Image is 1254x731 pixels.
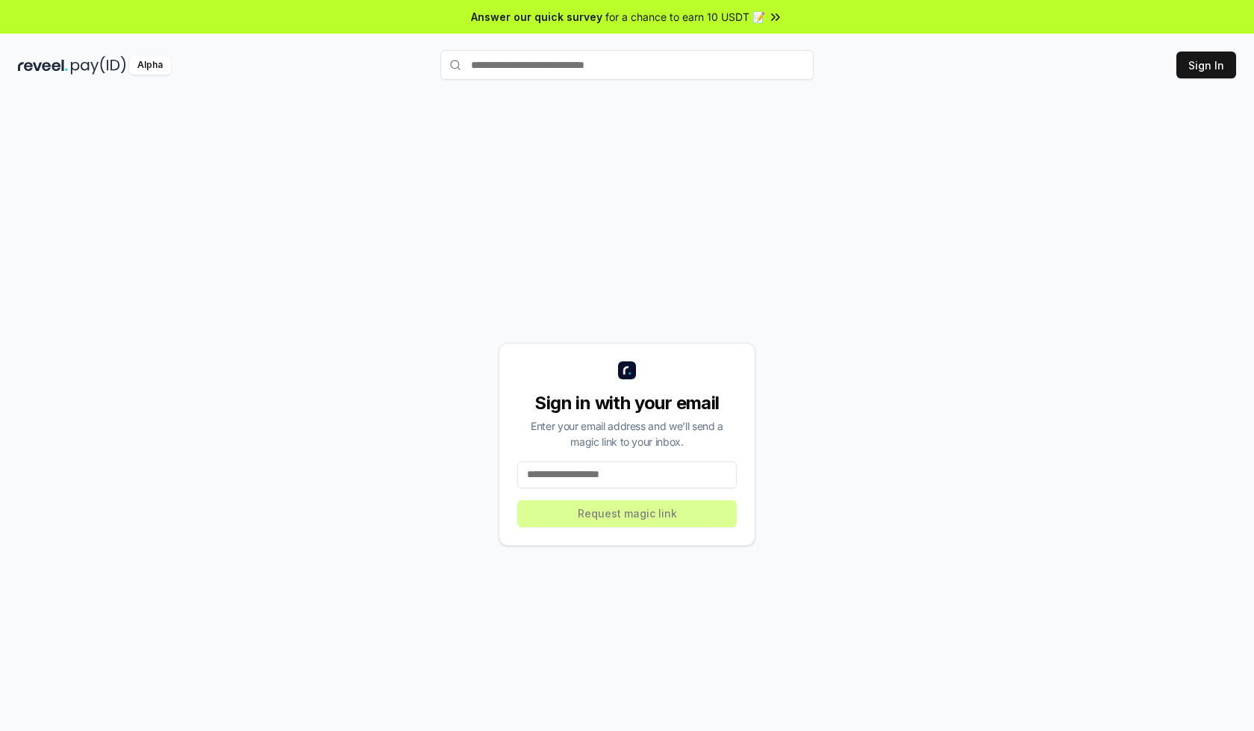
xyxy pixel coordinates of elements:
[517,418,737,450] div: Enter your email address and we’ll send a magic link to your inbox.
[618,361,636,379] img: logo_small
[605,9,765,25] span: for a chance to earn 10 USDT 📝
[129,56,171,75] div: Alpha
[471,9,602,25] span: Answer our quick survey
[18,56,68,75] img: reveel_dark
[71,56,126,75] img: pay_id
[517,391,737,415] div: Sign in with your email
[1176,52,1236,78] button: Sign In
